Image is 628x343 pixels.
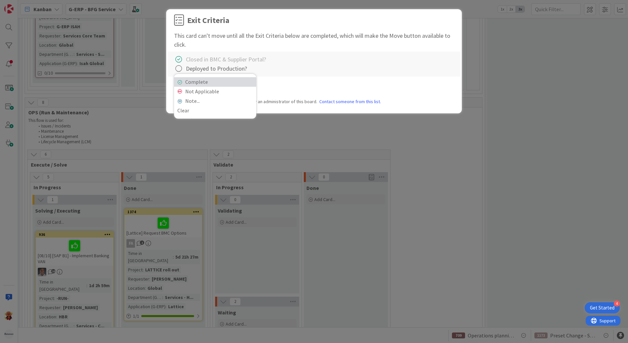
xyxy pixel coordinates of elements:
div: This card can't move until all the Exit Criteria below are completed, which will make the Move bu... [174,31,454,49]
div: Exit Criteria [187,14,229,26]
a: Clear [174,106,256,115]
div: Open Get Started checklist, remaining modules: 4 [585,302,620,313]
span: Support [14,1,30,9]
div: 4 [614,301,620,307]
a: Note... [174,96,256,106]
div: Deployed to Production? [186,64,247,73]
a: Not Applicable [174,87,256,96]
a: Contact someone from this list. [319,98,381,105]
div: Get Started [590,305,615,311]
div: Note: Exit Criteria is a board setting set by an administrator of this board. [174,98,454,105]
a: Complete [174,77,256,87]
div: Closed in BMC & Supplier Portal? [186,55,266,64]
